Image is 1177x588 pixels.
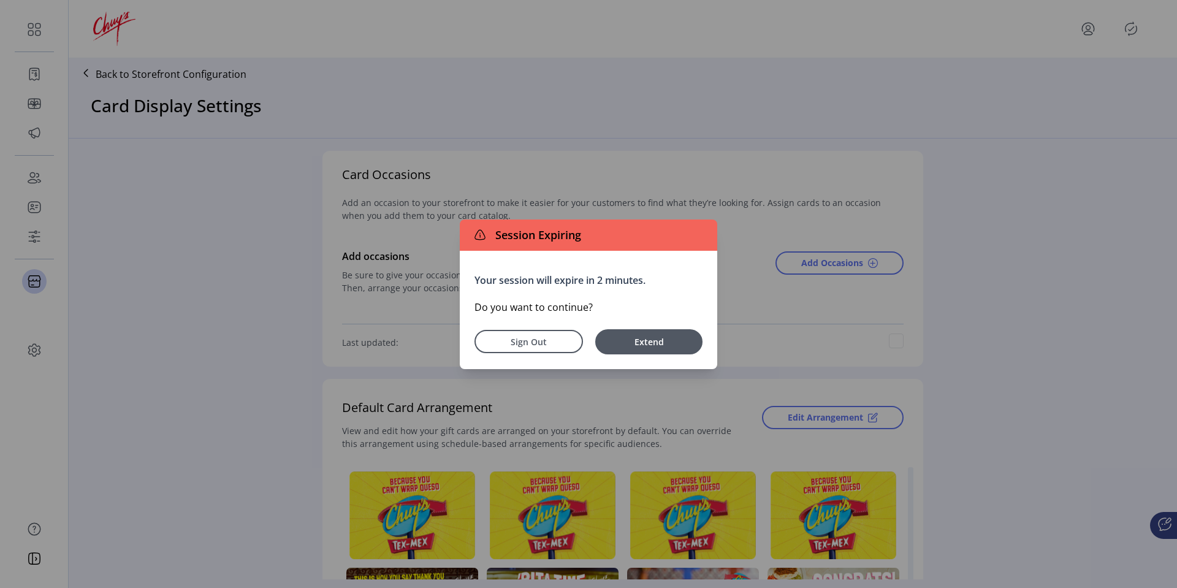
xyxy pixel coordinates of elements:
p: Do you want to continue? [474,300,703,315]
span: Session Expiring [490,227,581,243]
button: Extend [595,329,703,354]
span: Sign Out [490,335,567,348]
span: Extend [601,335,696,348]
p: Your session will expire in 2 minutes. [474,273,703,288]
button: Sign Out [474,330,583,353]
